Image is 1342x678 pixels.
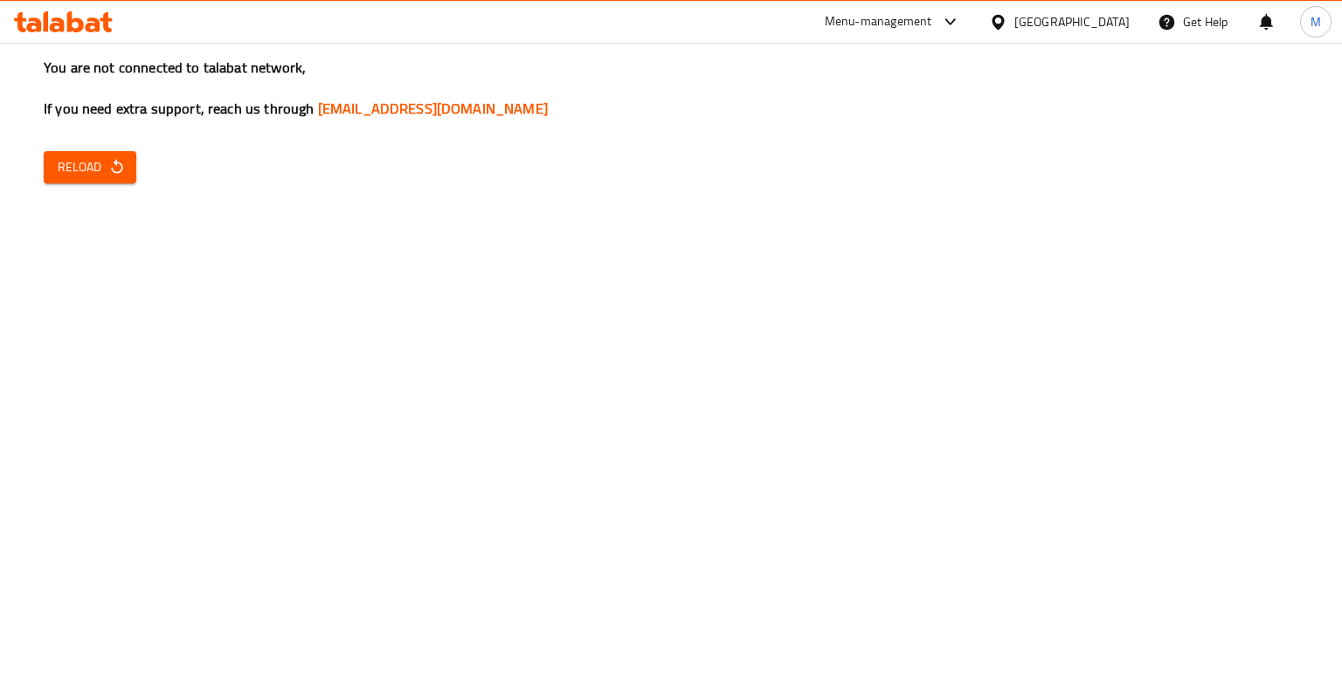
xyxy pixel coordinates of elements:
span: Reload [58,156,122,178]
a: [EMAIL_ADDRESS][DOMAIN_NAME] [318,95,548,121]
button: Reload [44,151,136,183]
h3: You are not connected to talabat network, If you need extra support, reach us through [44,58,1298,119]
div: [GEOGRAPHIC_DATA] [1014,12,1130,31]
div: Menu-management [825,11,932,32]
span: M [1311,12,1321,31]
